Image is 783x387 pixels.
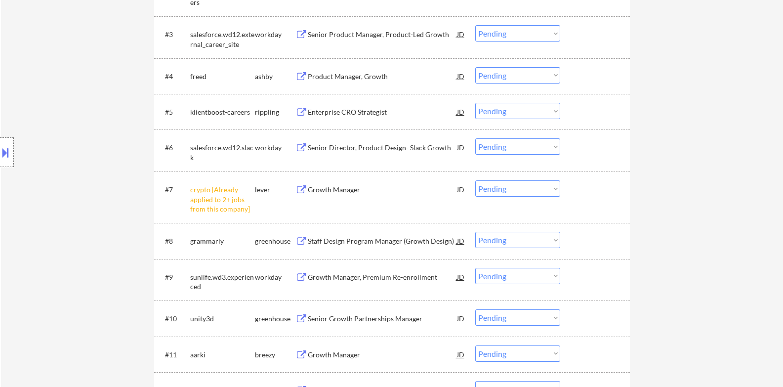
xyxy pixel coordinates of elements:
[190,30,255,49] div: salesforce.wd12.external_career_site
[456,25,466,43] div: JD
[165,272,182,282] div: #9
[255,72,295,82] div: ashby
[165,314,182,324] div: #10
[308,185,457,195] div: Growth Manager
[308,72,457,82] div: Product Manager, Growth
[308,107,457,117] div: Enterprise CRO Strategist
[308,236,457,246] div: Staff Design Program Manager (Growth Design)
[190,143,255,162] div: salesforce.wd12.slack
[308,143,457,153] div: Senior Director, Product Design- Slack Growth
[190,185,255,214] div: crypto [Already applied to 2+ jobs from this company]
[456,345,466,363] div: JD
[456,309,466,327] div: JD
[165,30,182,40] div: #3
[255,236,295,246] div: greenhouse
[456,67,466,85] div: JD
[255,185,295,195] div: lever
[190,107,255,117] div: klientboost-careers
[255,107,295,117] div: rippling
[308,272,457,282] div: Growth Manager, Premium Re-enrollment
[308,30,457,40] div: Senior Product Manager, Product-Led Growth
[190,236,255,246] div: grammarly
[308,314,457,324] div: Senior Growth Partnerships Manager
[255,314,295,324] div: greenhouse
[190,350,255,360] div: aarki
[255,350,295,360] div: breezy
[190,72,255,82] div: freed
[456,232,466,250] div: JD
[165,350,182,360] div: #11
[308,350,457,360] div: Growth Manager
[255,272,295,282] div: workday
[456,268,466,286] div: JD
[456,103,466,121] div: JD
[456,138,466,156] div: JD
[190,272,255,292] div: sunlife.wd3.experienced
[255,30,295,40] div: workday
[255,143,295,153] div: workday
[456,180,466,198] div: JD
[190,314,255,324] div: unity3d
